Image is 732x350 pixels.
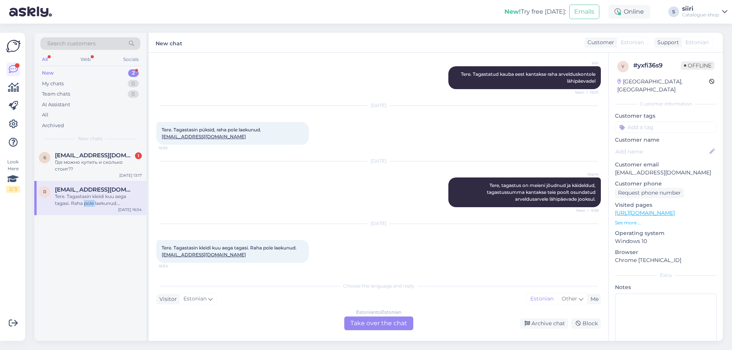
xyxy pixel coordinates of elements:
div: Web [79,54,92,64]
div: Try free [DATE]: [504,7,566,16]
span: siiri [570,60,599,66]
div: My chats [42,80,64,88]
span: Other [562,295,577,302]
span: Seen ✓ 15:01 [570,89,599,95]
div: [DATE] [156,158,601,165]
div: AI Assistant [42,101,70,109]
input: Add name [615,147,708,156]
div: Choose the language and reply [156,283,601,289]
div: # yxfi36s9 [633,61,681,70]
span: Tere. Tagastasin kleidi kuu aega tagasi. Raha pole laekunud. [162,245,297,257]
div: Look Here [6,158,20,193]
div: Customer information [615,101,717,107]
div: Estonian to Estonian [356,309,401,316]
span: New chats [78,135,103,142]
div: [DATE] 13:17 [119,173,142,178]
p: Operating system [615,229,717,237]
span: Seen ✓ 9:38 [570,208,599,213]
span: Tere, tagastus on meieni jõudnud ja käideldud, tagastussumma kantakse teie poolt osundatud arveld... [487,182,597,202]
div: [DATE] 16:54 [118,207,142,213]
p: See more ... [615,219,717,226]
a: [URL][DOMAIN_NAME] [615,209,675,216]
div: 1 [135,152,142,159]
p: Visited pages [615,201,717,209]
a: [EMAIL_ADDRESS][DOMAIN_NAME] [162,252,246,257]
label: New chat [156,37,182,48]
p: Chrome [TECHNICAL_ID] [615,256,717,264]
div: Estonian [527,293,557,305]
span: Offline [681,61,714,70]
div: All [40,54,49,64]
div: siiri [682,6,719,12]
span: Estonian [183,295,207,303]
span: r [43,189,47,195]
div: Catalogue-shop [682,12,719,18]
div: [DATE] [156,220,601,227]
div: Archived [42,122,64,129]
span: y [621,64,624,69]
div: Me [588,295,599,303]
a: siiriCatalogue-shop [682,6,727,18]
span: Signe [570,171,599,177]
div: [DATE] [156,102,601,109]
p: [EMAIL_ADDRESS][DOMAIN_NAME] [615,169,717,177]
p: Windows 10 [615,237,717,245]
span: 16:55 [159,145,187,151]
p: Browser [615,248,717,256]
div: Archive chat [520,318,568,329]
div: 0 [128,80,139,88]
div: Customer [584,38,614,46]
div: Request phone number [615,188,684,198]
p: Customer name [615,136,717,144]
b: New! [504,8,521,15]
div: Online [608,5,650,19]
div: Socials [122,54,140,64]
button: Emails [569,5,599,19]
div: Take over the chat [344,316,413,330]
p: Customer tags [615,112,717,120]
div: Visitor [156,295,177,303]
p: Customer email [615,161,717,169]
span: 6 [43,155,46,160]
span: Tere. Tagastatud kauba eest kantakse raha arvelduskontole lähipäevadel [461,71,597,84]
div: All [42,111,48,119]
div: Block [571,318,601,329]
span: raissakala@gmail.com [55,186,134,193]
div: Tere. Tagastasin kleidi kuu aega tagasi. Raha pole laekunud. [EMAIL_ADDRESS][DOMAIN_NAME] [55,193,142,207]
a: [EMAIL_ADDRESS][DOMAIN_NAME] [162,134,246,139]
div: Team chats [42,90,70,98]
span: 16:54 [159,263,187,269]
div: [GEOGRAPHIC_DATA], [GEOGRAPHIC_DATA] [617,78,709,94]
div: S [668,6,679,17]
div: 2 [128,69,139,77]
div: Extra [615,272,717,279]
span: Estonian [685,38,709,46]
span: Search customers [47,40,96,48]
div: Где можно купить и сколько стоит?? [55,159,142,173]
div: 0 [128,90,139,98]
span: Tere. Tagastasin püksid, raha pole laekunud. [162,127,261,139]
p: Customer phone [615,180,717,188]
span: 65olga652@mail.ru [55,152,134,159]
p: Notes [615,283,717,291]
img: Askly Logo [6,39,21,53]
div: New [42,69,54,77]
div: Support [654,38,679,46]
input: Add a tag [615,121,717,133]
div: 2 / 3 [6,186,20,193]
span: Estonian [621,38,644,46]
